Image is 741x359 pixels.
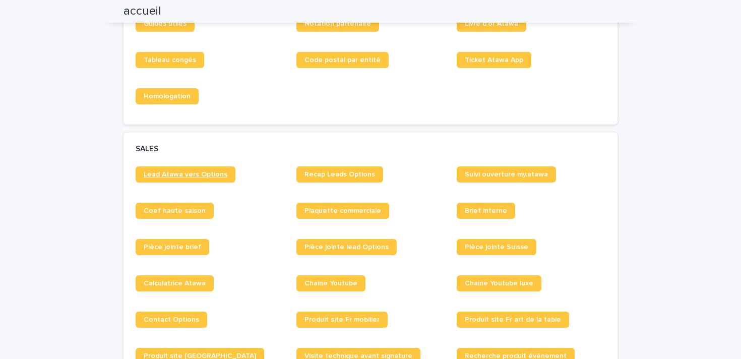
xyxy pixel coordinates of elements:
[296,52,389,68] a: Code postal par entité
[136,166,235,183] a: Lead Atawa vers Options
[465,280,533,287] span: Chaine Youtube luxe
[144,244,201,251] span: Pièce jointe brief
[304,171,375,178] span: Recap Leads Options
[144,316,199,323] span: Contact Options
[296,275,365,291] a: Chaine Youtube
[144,207,206,214] span: Coef haute saison
[136,275,214,291] a: Calculatrice Atawa
[304,56,381,64] span: Code postal par entité
[144,93,191,100] span: Homologation
[296,312,388,328] a: Produit site Fr mobilier
[136,203,214,219] a: Coef haute saison
[457,203,515,219] a: Brief interne
[457,166,556,183] a: Suivi ouverture my.atawa
[457,275,541,291] a: Chaine Youtube luxe
[465,20,518,27] span: Livre d'or Atawa
[465,244,528,251] span: Pièce jointe Suisse
[465,56,523,64] span: Ticket Atawa App
[296,166,383,183] a: Recap Leads Options
[457,16,526,32] a: Livre d'or Atawa
[136,312,207,328] a: Contact Options
[457,312,569,328] a: Produit site Fr art de la table
[124,4,161,19] h2: accueil
[304,20,371,27] span: Notation partenaire
[136,239,209,255] a: Pièce jointe brief
[296,203,389,219] a: Plaquette commerciale
[296,16,379,32] a: Notation partenaire
[296,239,397,255] a: Pièce jointe lead Options
[304,244,389,251] span: Pièce jointe lead Options
[136,16,195,32] a: Guides utiles
[465,207,507,214] span: Brief interne
[144,20,187,27] span: Guides utiles
[457,52,531,68] a: Ticket Atawa App
[304,316,380,323] span: Produit site Fr mobilier
[136,145,158,154] h2: SALES
[144,171,227,178] span: Lead Atawa vers Options
[457,239,536,255] a: Pièce jointe Suisse
[304,207,381,214] span: Plaquette commerciale
[304,280,357,287] span: Chaine Youtube
[465,316,561,323] span: Produit site Fr art de la table
[136,88,199,104] a: Homologation
[136,52,204,68] a: Tableau congés
[144,280,206,287] span: Calculatrice Atawa
[465,171,548,178] span: Suivi ouverture my.atawa
[144,56,196,64] span: Tableau congés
